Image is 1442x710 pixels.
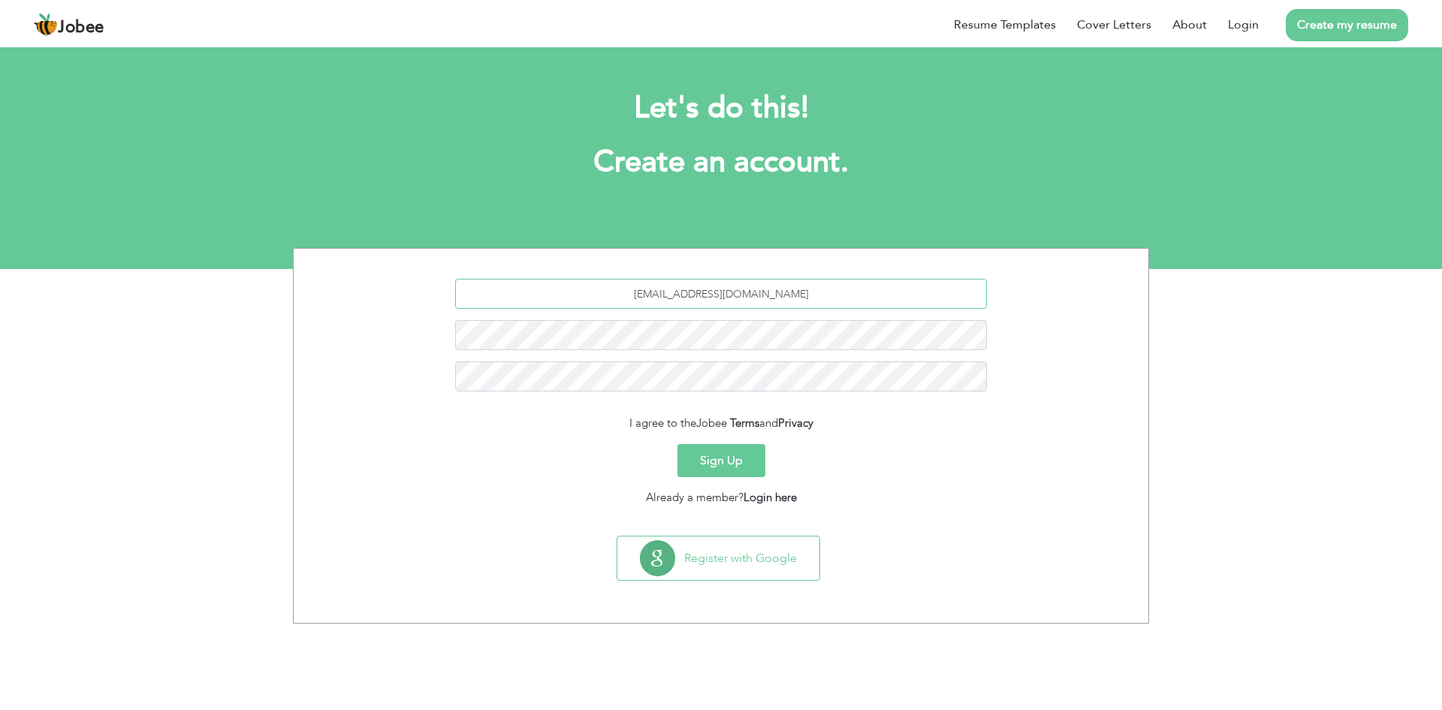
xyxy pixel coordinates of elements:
[1077,16,1151,34] a: Cover Letters
[305,415,1137,432] div: I agree to the and
[617,536,819,580] button: Register with Google
[305,489,1137,506] div: Already a member?
[34,13,58,37] img: jobee.io
[455,279,988,309] input: Email
[744,490,797,505] a: Login here
[1286,9,1408,41] a: Create my resume
[954,16,1056,34] a: Resume Templates
[730,415,759,431] a: Terms
[58,20,104,36] span: Jobee
[1172,16,1207,34] a: About
[1228,16,1259,34] a: Login
[315,143,1127,182] h1: Create an account.
[696,415,727,431] span: Jobee
[315,89,1127,128] h2: Let's do this!
[778,415,813,431] a: Privacy
[34,13,104,37] a: Jobee
[677,444,765,477] button: Sign Up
